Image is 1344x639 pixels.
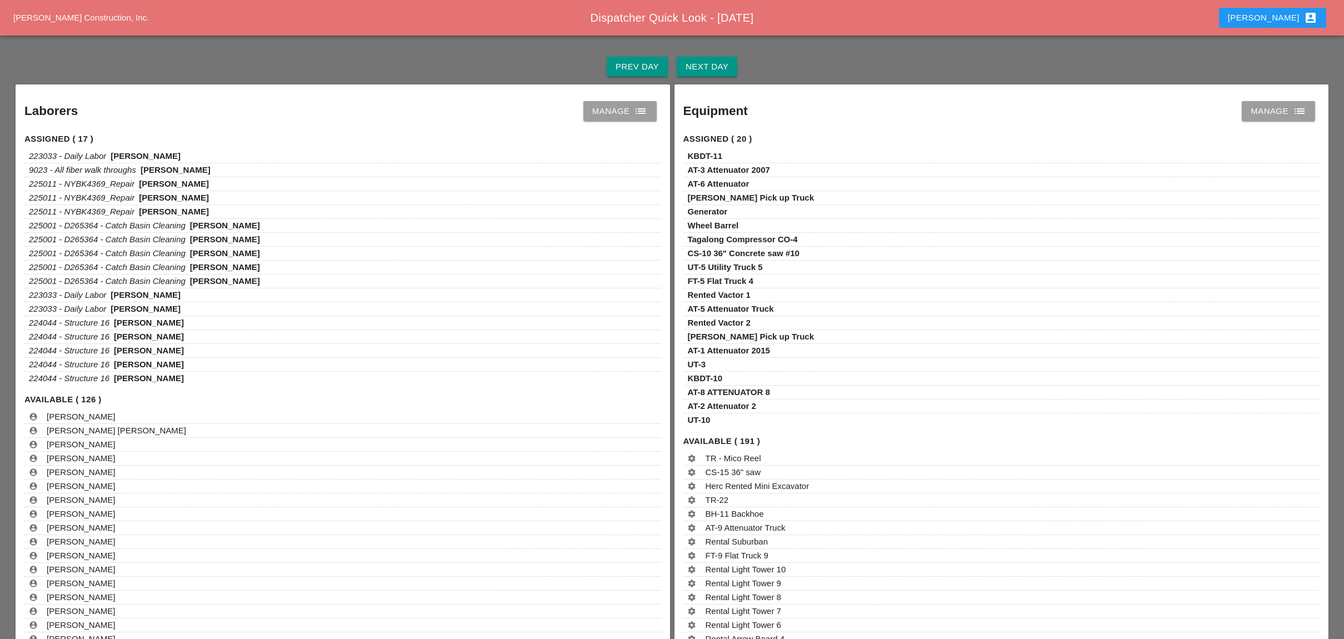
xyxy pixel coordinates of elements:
[29,482,38,491] i: account_circle
[686,61,728,73] div: Next Day
[688,621,697,630] i: settings
[47,606,115,616] span: [PERSON_NAME]
[29,468,38,477] i: account_circle
[29,373,109,383] span: 224044 - Structure 16
[706,578,781,588] span: Rental Light Tower 9
[29,234,186,244] span: 225001 - D265364 - Catch Basin Cleaning
[1228,11,1317,24] div: [PERSON_NAME]
[688,276,753,286] span: FT-5 Flat Truck 4
[141,165,211,174] span: [PERSON_NAME]
[688,234,798,244] span: Tagalong Compressor CO-4
[688,290,751,299] span: Rented Vactor 1
[29,496,38,505] i: account_circle
[688,415,711,425] span: UT-10
[1242,101,1315,121] a: Manage
[47,412,115,421] span: [PERSON_NAME]
[29,304,106,313] span: 223033 - Daily Labor
[688,165,770,174] span: AT-3 Attenuator 2007
[29,262,186,272] span: 225001 - D265364 - Catch Basin Cleaning
[29,193,134,202] span: 225011 - NYBK4369_Repair
[29,332,109,341] span: 224044 - Structure 16
[706,481,810,491] span: Herc Rented Mini Excavator
[688,607,697,616] i: settings
[683,435,1320,448] h4: Available ( 191 )
[688,193,815,202] span: [PERSON_NAME] Pick up Truck
[1219,8,1326,28] button: [PERSON_NAME]
[706,495,729,505] span: TR-22
[111,290,181,299] span: [PERSON_NAME]
[190,248,260,258] span: [PERSON_NAME]
[688,551,697,560] i: settings
[29,607,38,616] i: account_circle
[677,57,737,77] button: Next Day
[24,393,661,406] h4: Available ( 126 )
[47,495,115,505] span: [PERSON_NAME]
[706,523,786,532] span: AT-9 Attenuator Truck
[688,318,751,327] span: Rented Vactor 2
[114,346,184,355] span: [PERSON_NAME]
[29,346,109,355] span: 224044 - Structure 16
[607,57,668,77] button: Prev Day
[706,467,761,477] span: CS-15 36" saw
[688,207,728,216] span: Generator
[190,276,260,286] span: [PERSON_NAME]
[114,318,184,327] span: [PERSON_NAME]
[47,620,115,630] span: [PERSON_NAME]
[13,13,149,22] span: [PERSON_NAME] Construction, Inc.
[688,537,697,546] i: settings
[688,179,750,188] span: AT-6 Attenuator
[29,565,38,574] i: account_circle
[706,620,781,630] span: Rental Light Tower 6
[29,151,106,161] span: 223033 - Daily Labor
[29,412,38,421] i: account_circle
[190,262,260,272] span: [PERSON_NAME]
[688,262,763,272] span: UT-5 Utility Truck 5
[683,133,1320,146] h4: Assigned ( 20 )
[29,579,38,588] i: account_circle
[688,468,697,477] i: settings
[688,221,739,230] span: Wheel Barrel
[47,453,115,463] span: [PERSON_NAME]
[29,523,38,532] i: account_circle
[47,578,115,588] span: [PERSON_NAME]
[47,565,115,574] span: [PERSON_NAME]
[688,565,697,574] i: settings
[29,248,186,258] span: 225001 - D265364 - Catch Basin Cleaning
[139,179,209,188] span: [PERSON_NAME]
[29,537,38,546] i: account_circle
[688,387,770,397] span: AT-8 ATTENUATOR 8
[47,537,115,546] span: [PERSON_NAME]
[591,12,754,24] span: Dispatcher Quick Look - [DATE]
[29,454,38,463] i: account_circle
[114,373,184,383] span: [PERSON_NAME]
[29,440,38,449] i: account_circle
[706,565,786,574] span: Rental Light Tower 10
[1251,104,1306,118] div: Manage
[24,102,78,121] h2: Laborers
[688,151,723,161] span: KBDT-11
[29,318,109,327] span: 224044 - Structure 16
[29,551,38,560] i: account_circle
[47,426,186,435] span: [PERSON_NAME] [PERSON_NAME]
[47,440,115,449] span: [PERSON_NAME]
[47,592,115,602] span: [PERSON_NAME]
[29,290,106,299] span: 223033 - Daily Labor
[190,234,260,244] span: [PERSON_NAME]
[583,101,657,121] a: Manage
[706,509,764,518] span: BH-11 Backhoe
[29,221,186,230] span: 225001 - D265364 - Catch Basin Cleaning
[139,207,209,216] span: [PERSON_NAME]
[706,453,761,463] span: TR - Mico Reel
[29,207,134,216] span: 225011 - NYBK4369_Repair
[114,332,184,341] span: [PERSON_NAME]
[706,537,768,546] span: Rental Suburban
[688,373,723,383] span: KBDT-10
[47,467,115,477] span: [PERSON_NAME]
[688,454,697,463] i: settings
[24,133,661,146] h4: Assigned ( 17 )
[688,401,756,411] span: AT-2 Attenuator 2
[688,304,774,313] span: AT-5 Attenuator Truck
[111,304,181,313] span: [PERSON_NAME]
[29,360,109,369] span: 224044 - Structure 16
[706,551,768,560] span: FT-9 Flat Truck 9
